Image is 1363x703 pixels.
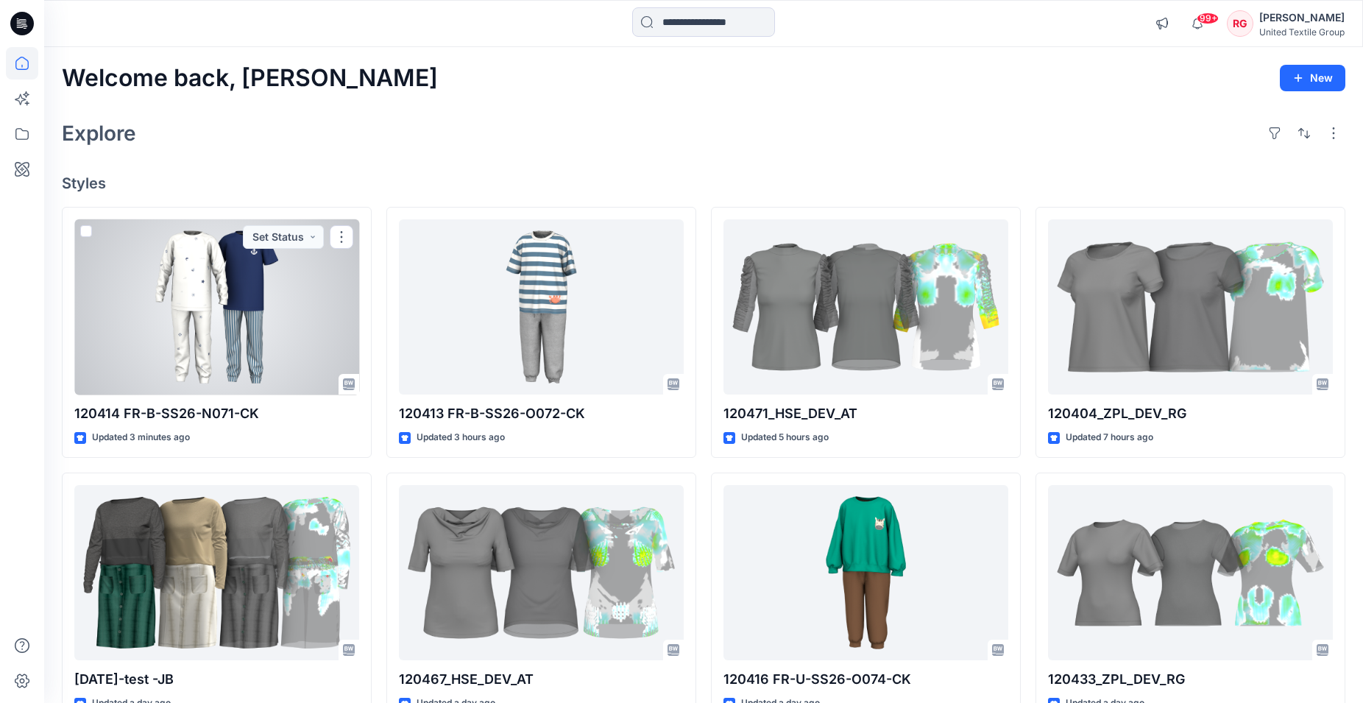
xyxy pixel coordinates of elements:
p: [DATE]-test -JB [74,669,359,690]
a: 120471_HSE_DEV_AT [723,219,1008,395]
div: [PERSON_NAME] [1259,9,1345,27]
p: 120467_HSE_DEV_AT [399,669,684,690]
p: Updated 3 minutes ago [92,430,190,445]
div: RG [1227,10,1253,37]
p: Updated 5 hours ago [741,430,829,445]
p: 120416 FR-U-SS26-O074-CK [723,669,1008,690]
a: 120416 FR-U-SS26-O074-CK [723,485,1008,661]
button: New [1280,65,1345,91]
p: 120413 FR-B-SS26-O072-CK [399,403,684,424]
p: Updated 3 hours ago [417,430,505,445]
span: 99+ [1197,13,1219,24]
p: Updated 7 hours ago [1066,430,1153,445]
a: 120413 FR-B-SS26-O072-CK [399,219,684,395]
h4: Styles [62,174,1345,192]
a: 120433_ZPL_DEV_RG [1048,485,1333,661]
h2: Welcome back, [PERSON_NAME] [62,65,438,92]
a: 120414 FR-B-SS26-N071-CK [74,219,359,395]
div: United Textile Group [1259,27,1345,38]
a: 2025.09.24-test -JB [74,485,359,661]
h2: Explore [62,121,136,145]
a: 120404_ZPL_DEV_RG [1048,219,1333,395]
p: 120414 FR-B-SS26-N071-CK [74,403,359,424]
p: 120433_ZPL_DEV_RG [1048,669,1333,690]
a: 120467_HSE_DEV_AT [399,485,684,661]
p: 120471_HSE_DEV_AT [723,403,1008,424]
p: 120404_ZPL_DEV_RG [1048,403,1333,424]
